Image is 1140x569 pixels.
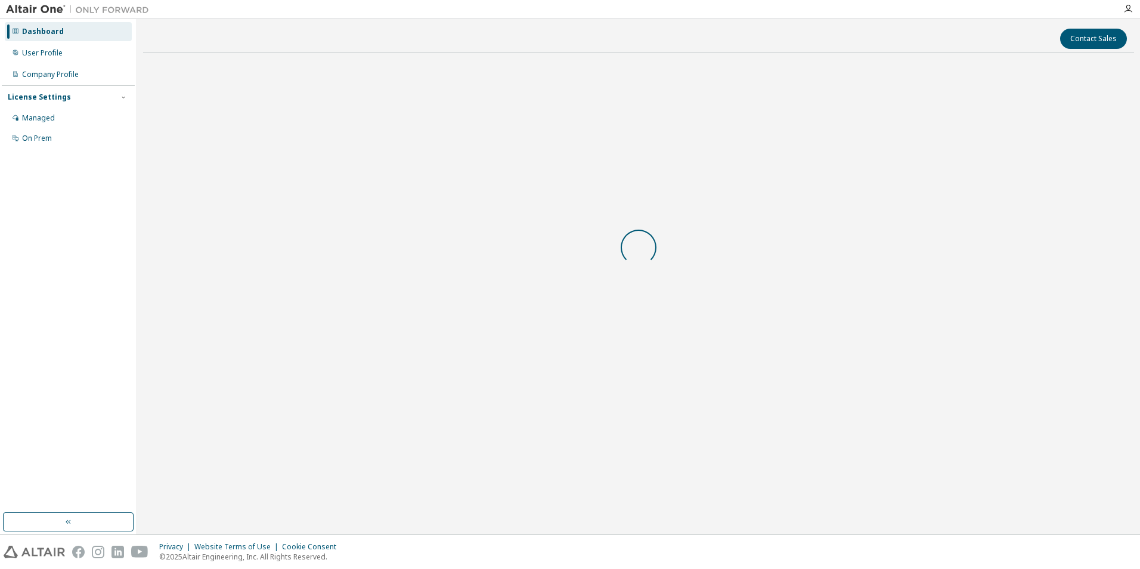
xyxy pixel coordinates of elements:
img: facebook.svg [72,546,85,558]
div: User Profile [22,48,63,58]
div: Company Profile [22,70,79,79]
div: Cookie Consent [282,542,343,552]
img: instagram.svg [92,546,104,558]
img: altair_logo.svg [4,546,65,558]
div: Website Terms of Use [194,542,282,552]
p: © 2025 Altair Engineering, Inc. All Rights Reserved. [159,552,343,562]
div: Privacy [159,542,194,552]
img: linkedin.svg [111,546,124,558]
div: Managed [22,113,55,123]
div: Dashboard [22,27,64,36]
img: Altair One [6,4,155,16]
button: Contact Sales [1060,29,1127,49]
img: youtube.svg [131,546,148,558]
div: On Prem [22,134,52,143]
div: License Settings [8,92,71,102]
